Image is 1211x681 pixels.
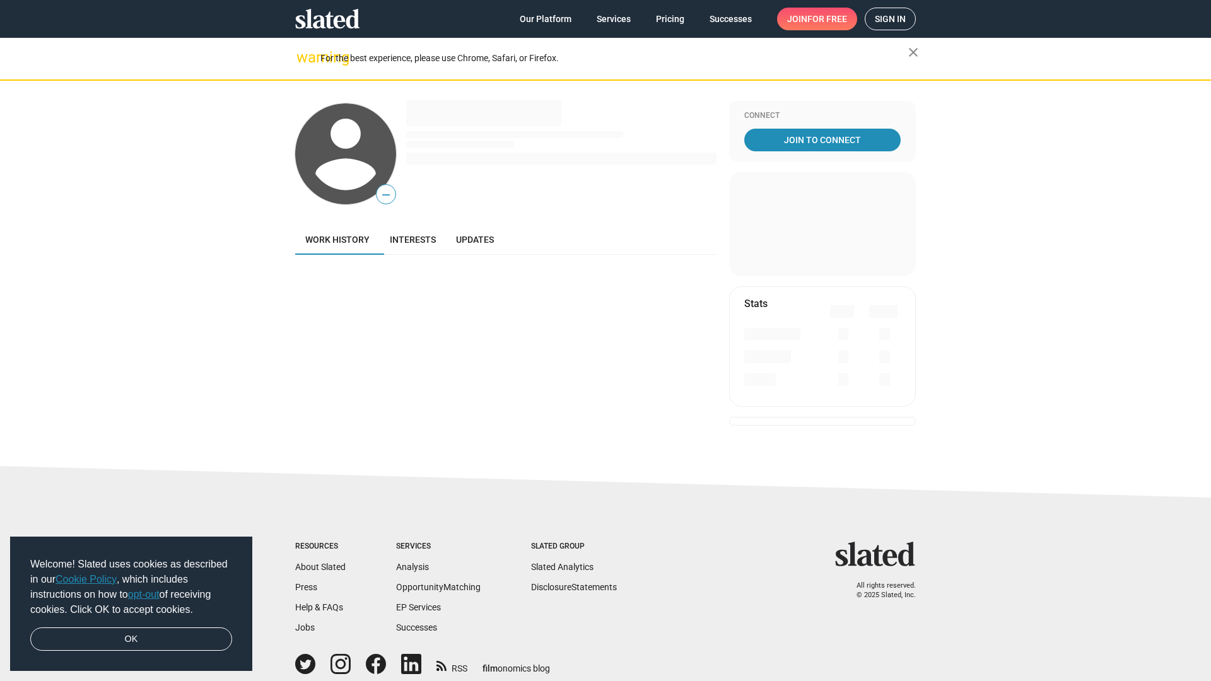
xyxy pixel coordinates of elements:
[295,542,346,552] div: Resources
[396,582,481,592] a: OpportunityMatching
[699,8,762,30] a: Successes
[531,542,617,552] div: Slated Group
[531,562,594,572] a: Slated Analytics
[520,8,571,30] span: Our Platform
[10,537,252,672] div: cookieconsent
[510,8,582,30] a: Our Platform
[296,50,312,65] mat-icon: warning
[295,602,343,612] a: Help & FAQs
[436,655,467,675] a: RSS
[587,8,641,30] a: Services
[295,224,380,255] a: Work history
[744,297,768,310] mat-card-title: Stats
[320,50,908,67] div: For the best experience, please use Chrome, Safari, or Firefox.
[483,663,498,673] span: film
[865,8,916,30] a: Sign in
[656,8,684,30] span: Pricing
[807,8,847,30] span: for free
[787,8,847,30] span: Join
[396,562,429,572] a: Analysis
[747,129,898,151] span: Join To Connect
[744,129,901,151] a: Join To Connect
[446,224,504,255] a: Updates
[56,574,117,585] a: Cookie Policy
[380,224,446,255] a: Interests
[396,602,441,612] a: EP Services
[396,542,481,552] div: Services
[875,8,906,30] span: Sign in
[295,562,346,572] a: About Slated
[305,235,370,245] span: Work history
[710,8,752,30] span: Successes
[777,8,857,30] a: Joinfor free
[843,581,916,600] p: All rights reserved. © 2025 Slated, Inc.
[30,627,232,651] a: dismiss cookie message
[295,622,315,632] a: Jobs
[390,235,436,245] span: Interests
[646,8,694,30] a: Pricing
[456,235,494,245] span: Updates
[128,589,160,600] a: opt-out
[30,557,232,617] span: Welcome! Slated uses cookies as described in our , which includes instructions on how to of recei...
[597,8,631,30] span: Services
[744,111,901,121] div: Connect
[377,187,395,203] span: —
[396,622,437,632] a: Successes
[483,653,550,675] a: filmonomics blog
[295,582,317,592] a: Press
[906,45,921,60] mat-icon: close
[531,582,617,592] a: DisclosureStatements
